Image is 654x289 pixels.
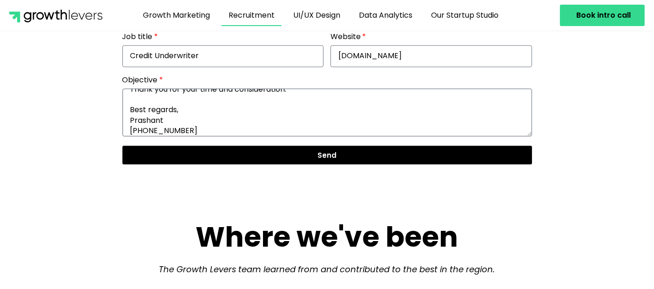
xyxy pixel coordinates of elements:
input: Job title [122,45,324,67]
a: UI/UX Design [286,5,347,26]
a: Book intro call [560,5,645,26]
span: Book intro call [576,12,631,19]
a: Growth Marketing [136,5,217,26]
input: Website [330,45,532,67]
p: The Growth Levers team learned from and contributed to the best in the region. [99,263,555,276]
label: Website [330,33,366,45]
a: Recruitment [222,5,282,26]
label: Objective [122,76,163,88]
h2: Where we've been [99,220,555,254]
a: Data Analytics [352,5,419,26]
label: Job title [122,33,158,45]
nav: Menu [105,5,537,26]
a: Our Startup Studio [424,5,506,26]
span: Send [317,152,337,159]
button: Send [122,146,532,164]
